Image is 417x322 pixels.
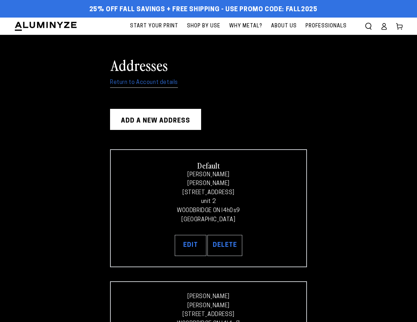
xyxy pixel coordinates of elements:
[306,22,347,31] span: Professionals
[110,56,307,74] h1: Addresses
[121,171,296,225] p: [PERSON_NAME] [PERSON_NAME] [STREET_ADDRESS] unit 2 WOODBRIDGE ON l4h0s9 [GEOGRAPHIC_DATA]
[184,18,224,35] a: Shop By Use
[127,18,182,35] a: Start Your Print
[89,6,317,14] span: 25% off FALL Savings + Free Shipping - Use Promo Code: FALL2025
[268,18,300,35] a: About Us
[110,78,178,88] a: Return to Account details
[121,160,296,171] h2: Default
[187,22,220,31] span: Shop By Use
[229,22,262,31] span: Why Metal?
[302,18,350,35] a: Professionals
[175,235,206,256] button: Edit address 1
[110,109,201,130] button: Add a new address
[271,22,297,31] span: About Us
[130,22,178,31] span: Start Your Print
[226,18,266,35] a: Why Metal?
[361,19,376,34] summary: Search our site
[207,235,242,256] button: Delete 1
[14,21,77,32] img: Aluminyze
